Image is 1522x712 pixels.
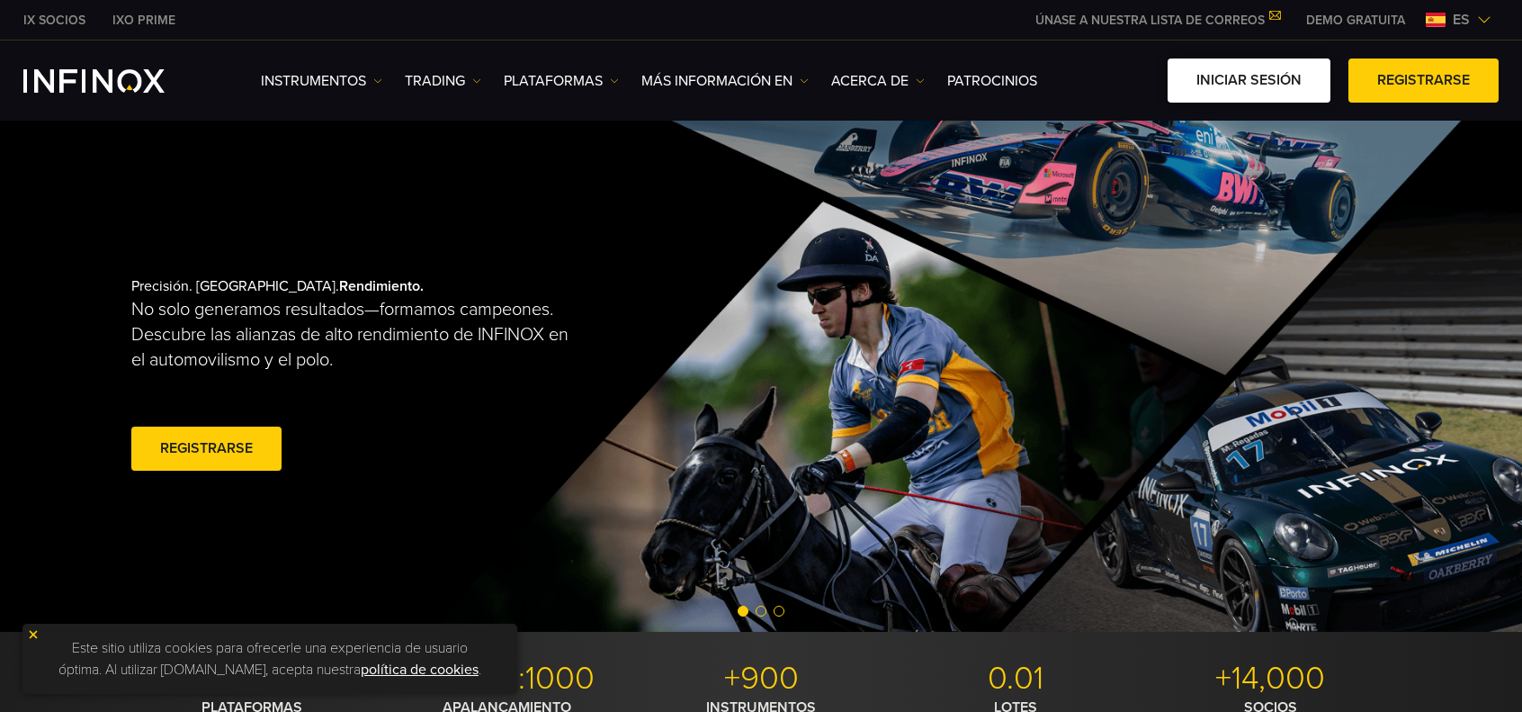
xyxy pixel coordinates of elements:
p: 0.01 [895,659,1136,698]
span: Go to slide 2 [756,606,766,617]
span: Go to slide 3 [774,606,784,617]
p: No solo generamos resultados—formamos campeones. Descubre las alianzas de alto rendimiento de INF... [131,297,585,373]
a: Registrarse [131,427,282,471]
a: INFINOX Logo [23,69,207,93]
p: +14,000 [1150,659,1391,698]
a: Iniciar sesión [1168,59,1330,103]
a: INFINOX [99,11,189,30]
p: +900 [640,659,882,698]
span: Go to slide 1 [738,606,748,617]
a: Patrocinios [947,70,1037,92]
span: es [1446,9,1477,31]
a: Registrarse [1348,59,1499,103]
a: INFINOX [10,11,99,30]
a: TRADING [405,70,481,92]
a: Instrumentos [261,70,382,92]
a: política de cookies [361,661,479,679]
a: ACERCA DE [831,70,925,92]
strong: Rendimiento. [339,277,424,295]
a: ÚNASE A NUESTRA LISTA DE CORREOS [1022,13,1293,28]
img: yellow close icon [27,628,40,641]
div: Precisión. [GEOGRAPHIC_DATA]. [131,248,698,504]
a: PLATAFORMAS [504,70,619,92]
p: Este sitio utiliza cookies para ofrecerle una experiencia de usuario óptima. Al utilizar [DOMAIN_... [31,633,508,685]
a: INFINOX MENU [1293,11,1419,30]
a: Más información en [641,70,809,92]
